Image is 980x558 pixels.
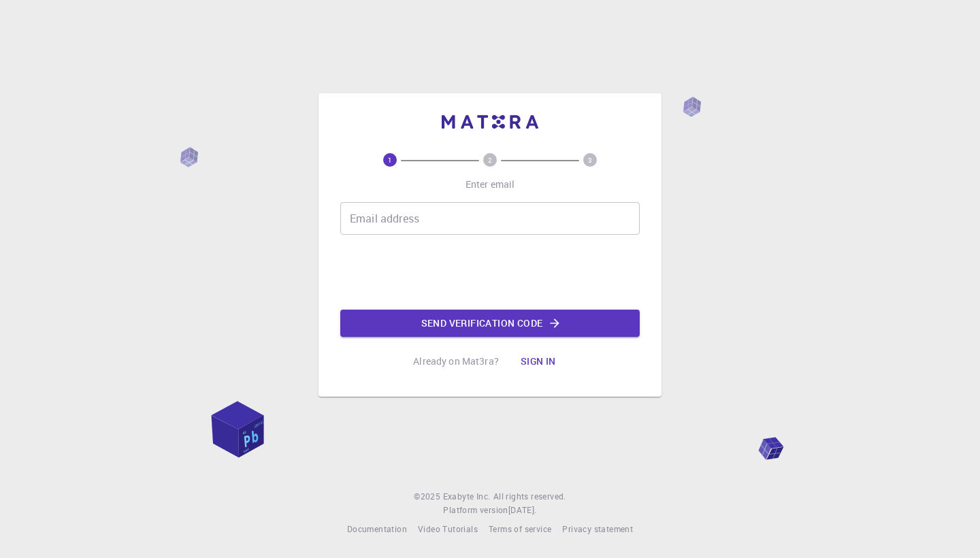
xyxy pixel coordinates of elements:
[387,246,593,299] iframe: reCAPTCHA
[508,504,537,517] a: [DATE].
[508,504,537,515] span: [DATE] .
[418,523,478,534] span: Video Tutorials
[465,178,515,191] p: Enter email
[347,523,407,536] a: Documentation
[562,523,633,534] span: Privacy statement
[413,355,499,368] p: Already on Mat3ra?
[588,155,592,165] text: 3
[488,155,492,165] text: 2
[489,523,551,536] a: Terms of service
[388,155,392,165] text: 1
[443,491,491,502] span: Exabyte Inc.
[347,523,407,534] span: Documentation
[414,490,442,504] span: © 2025
[510,348,567,375] button: Sign in
[562,523,633,536] a: Privacy statement
[489,523,551,534] span: Terms of service
[493,490,566,504] span: All rights reserved.
[443,490,491,504] a: Exabyte Inc.
[443,504,508,517] span: Platform version
[418,523,478,536] a: Video Tutorials
[340,310,640,337] button: Send verification code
